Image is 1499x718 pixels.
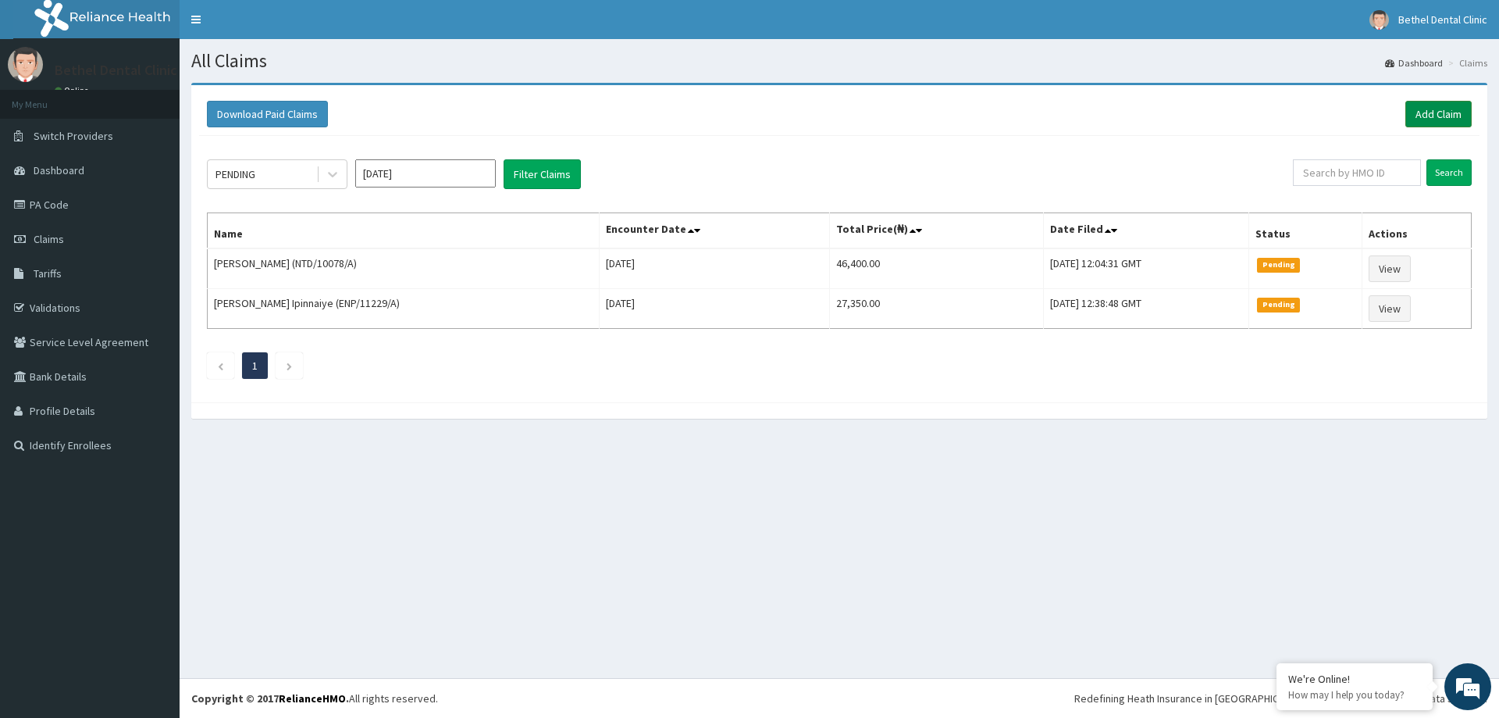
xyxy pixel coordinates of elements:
strong: Copyright © 2017 . [191,691,349,705]
img: User Image [1369,10,1389,30]
a: RelianceHMO [279,691,346,705]
span: Pending [1257,298,1300,312]
button: Filter Claims [504,159,581,189]
a: Page 1 is your current page [252,359,258,373]
th: Encounter Date [599,213,829,249]
input: Search by HMO ID [1293,159,1421,186]
td: [DATE] [599,289,829,329]
div: PENDING [215,166,255,182]
td: [PERSON_NAME] (NTD/10078/A) [208,248,600,289]
input: Select Month and Year [355,159,496,188]
span: Tariffs [34,266,62,280]
th: Total Price(₦) [830,213,1044,249]
div: We're Online! [1288,672,1421,686]
button: Download Paid Claims [207,101,328,127]
td: 27,350.00 [830,289,1044,329]
a: Online [55,85,92,96]
a: Next page [286,359,293,373]
span: Bethel Dental Clinic [1398,13,1487,27]
th: Name [208,213,600,249]
input: Search [1426,159,1472,186]
th: Status [1249,213,1362,249]
span: Pending [1257,258,1300,272]
td: 46,400.00 [830,248,1044,289]
h1: All Claims [191,51,1487,71]
footer: All rights reserved. [180,678,1499,718]
a: Previous page [217,359,224,373]
td: [DATE] 12:04:31 GMT [1043,248,1249,289]
td: [PERSON_NAME] Ipinnaiye (ENP/11229/A) [208,289,600,329]
div: Redefining Heath Insurance in [GEOGRAPHIC_DATA] using Telemedicine and Data Science! [1074,691,1487,706]
th: Date Filed [1043,213,1249,249]
span: Dashboard [34,163,84,177]
a: View [1369,255,1411,282]
img: User Image [8,47,43,82]
li: Claims [1444,56,1487,70]
span: Claims [34,232,64,246]
p: How may I help you today? [1288,688,1421,702]
th: Actions [1362,213,1472,249]
p: Bethel Dental Clinic [55,63,177,77]
a: Add Claim [1405,101,1472,127]
a: View [1369,295,1411,322]
a: Dashboard [1385,56,1443,70]
span: Switch Providers [34,129,113,143]
td: [DATE] 12:38:48 GMT [1043,289,1249,329]
td: [DATE] [599,248,829,289]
